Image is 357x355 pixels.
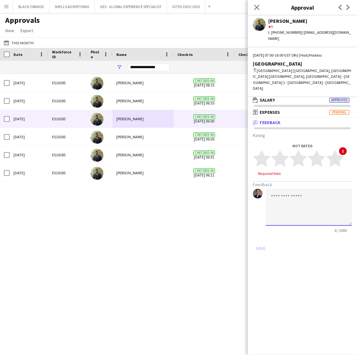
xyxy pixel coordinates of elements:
[91,77,103,90] img: Abdulkader Habra
[95,0,167,13] button: GES - GLOBAL EXPERIENCE SPECIALIST
[177,110,231,128] span: [DATE] 06:00
[10,92,48,110] div: [DATE]
[177,52,193,57] span: Check-In
[10,128,48,146] div: [DATE]
[21,28,33,33] span: Export
[248,3,357,12] h3: Approval
[112,146,174,164] div: [PERSON_NAME]
[268,18,352,24] div: [PERSON_NAME]
[13,0,49,13] button: BLACK ORANGE
[5,28,14,33] span: View
[248,95,357,105] mat-expansion-panel-header: SalaryApproved
[116,64,122,70] button: Open Filter Menu
[112,128,174,146] div: [PERSON_NAME]
[193,96,215,101] span: Checked-in
[49,0,95,13] button: SHELLS ADVERTISING
[193,168,215,173] span: Checked-in
[329,110,349,115] span: Pending
[112,164,174,182] div: [PERSON_NAME]
[3,39,35,47] button: This Month
[48,74,87,92] div: ES10285
[260,97,275,103] span: Salary
[48,146,87,164] div: ES10285
[329,228,352,233] span: 0 / 1000
[193,78,215,83] span: Checked-in
[177,164,231,182] span: [DATE] 06:21
[193,150,215,155] span: Checked-in
[48,128,87,146] div: ES10285
[253,61,352,67] div: [GEOGRAPHIC_DATA]
[116,52,127,57] span: Name
[248,127,357,259] div: Feedback
[329,98,349,103] span: Approved
[193,114,215,119] span: Checked-in
[112,110,174,128] div: [PERSON_NAME]
[238,52,257,57] span: Check-Out
[91,149,103,162] img: Abdulkader Habra
[177,128,231,146] span: [DATE] 06:05
[10,146,48,164] div: [DATE]
[112,74,174,92] div: [PERSON_NAME]
[18,26,36,35] a: Export
[253,132,352,138] h3: Rating
[193,132,215,137] span: Checked-in
[91,131,103,144] img: Abdulkader Habra
[260,109,280,115] span: Expenses
[248,118,357,127] mat-expansion-panel-header: Feedback
[52,50,75,59] span: Workforce ID
[177,74,231,92] span: [DATE] 08:15
[128,63,170,71] input: Name Filter Input
[268,30,352,41] div: t. [PHONE_NUMBER] | [EMAIL_ADDRESS][DOMAIN_NAME]
[112,92,174,110] div: [PERSON_NAME]
[91,50,101,59] span: Photo
[167,0,205,13] button: GITEX 2020/ 2025
[177,146,231,164] span: [DATE] 06:01
[253,68,352,91] div: [GEOGRAPHIC_DATA] | [GEOGRAPHIC_DATA], [GEOGRAPHIC_DATA] [GEOGRAPHIC_DATA], [GEOGRAPHIC_DATA] - [...
[10,110,48,128] div: [DATE]
[10,74,48,92] div: [DATE]
[91,113,103,126] img: Abdulkader Habra
[3,26,17,35] a: View
[253,182,352,187] h3: Feedback
[253,52,352,58] div: [DATE] 07:00-16:00 GST (9h) | Host/Hostess
[48,110,87,128] div: ES10285
[248,107,357,117] mat-expansion-panel-header: ExpensesPending
[253,171,287,176] span: Required field.
[91,95,103,108] img: Abdulkader Habra
[253,143,352,148] div: Not rated
[10,164,48,182] div: [DATE]
[260,120,281,125] span: Feedback
[91,167,103,180] img: Abdulkader Habra
[13,52,22,57] span: Date
[177,92,231,110] span: [DATE] 06:35
[48,92,87,110] div: ES10285
[268,24,352,30] div: 5
[48,164,87,182] div: ES10285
